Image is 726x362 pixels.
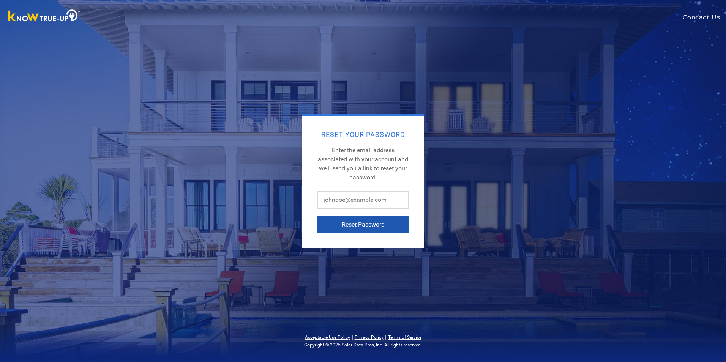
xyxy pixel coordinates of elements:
a: Acceptable Use Policy [305,335,350,340]
a: Terms of Service [388,335,421,340]
span: Enter the email address associated with your account and we'll send you a link to reset your pass... [318,146,408,181]
img: Know True-Up [5,8,84,25]
span: | [352,333,353,340]
h2: Reset Your Password [317,131,409,138]
span: | [385,333,387,340]
button: Reset Password [317,216,409,233]
input: johndoe@example.com [317,191,409,209]
a: Privacy Policy [355,335,384,340]
a: Contact Us [683,13,726,22]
